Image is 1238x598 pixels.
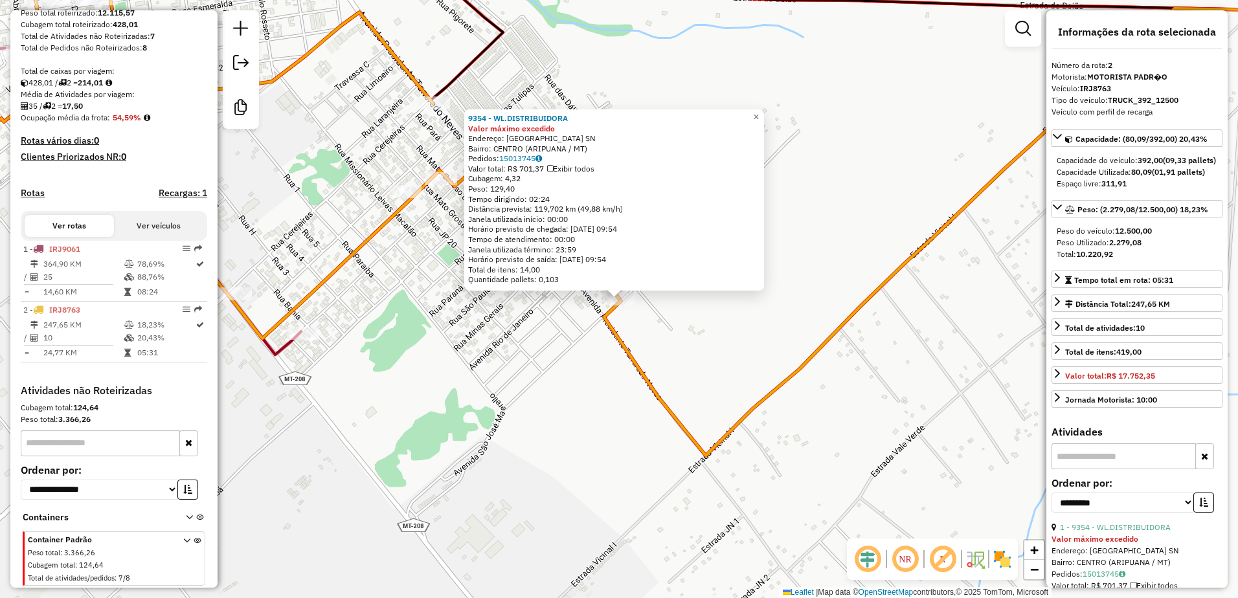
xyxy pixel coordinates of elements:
[196,260,204,268] i: Rota otimizada
[106,79,112,87] i: Meta Caixas/viagem: 1,00 Diferença: 213,01
[468,164,760,174] div: Valor total: R$ 701,37
[113,113,141,122] strong: 54,59%
[49,305,80,315] span: IRJ8763
[1077,205,1208,214] span: Peso: (2.279,08/12.500,00) 18,23%
[1138,155,1163,165] strong: 392,00
[1060,522,1171,532] a: 1 - 9354 - WL.DISTRIBUIDORA
[468,265,760,275] div: Total de itens: 14,00
[43,346,124,359] td: 24,77 KM
[1052,60,1222,71] div: Número da rota:
[79,560,104,570] span: 124,64
[1076,249,1113,259] strong: 10.220,92
[23,331,30,344] td: /
[137,271,195,283] td: 88,76%
[1057,166,1217,178] div: Capacidade Utilizada:
[23,244,80,254] span: 1 -
[1052,83,1222,94] div: Veículo:
[1052,342,1222,360] a: Total de itens:419,00
[58,414,91,424] strong: 3.366,26
[468,113,760,285] div: Tempo de atendimento: 00:00
[228,50,254,79] a: Exportar sessão
[1052,220,1222,265] div: Peso: (2.279,08/12.500,00) 18,23%
[43,258,124,271] td: 364,90 KM
[21,89,207,100] div: Média de Atividades por viagem:
[137,346,195,359] td: 05:31
[816,588,818,597] span: |
[859,588,914,597] a: OpenStreetMap
[1115,226,1152,236] strong: 12.500,00
[21,384,207,397] h4: Atividades não Roteirizadas
[1108,60,1112,70] strong: 2
[1052,557,1222,568] div: Bairro: CENTRO (ARIPUANA / MT)
[1052,366,1222,384] a: Valor total:R$ 17.752,35
[748,109,764,125] a: Close popup
[21,19,207,30] div: Cubagem total roteirizado:
[783,588,814,597] a: Leaflet
[137,331,195,344] td: 20,43%
[28,573,115,582] span: Total de atividades/pedidos
[98,8,135,17] strong: 12.115,57
[58,79,67,87] i: Total de rotas
[21,7,207,19] div: Peso total roteirizado:
[21,462,207,478] label: Ordenar por:
[21,30,207,42] div: Total de Atividades não Roteirizadas:
[1152,167,1205,177] strong: (01,91 pallets)
[499,153,542,163] a: 15013745
[21,65,207,77] div: Total de caixas por viagem:
[1052,580,1222,592] div: Valor total: R$ 701,37
[60,548,62,557] span: :
[468,245,760,255] div: Janela utilizada término: 23:59
[1057,249,1217,260] div: Total:
[177,480,198,500] button: Ordem crescente
[1065,370,1155,382] div: Valor total:
[137,318,195,331] td: 18,23%
[43,331,124,344] td: 10
[1131,167,1152,177] strong: 80,09
[94,135,99,146] strong: 0
[124,321,134,329] i: % de utilização do peso
[124,273,134,281] i: % de utilização da cubagem
[21,102,28,110] i: Total de Atividades
[194,305,202,313] em: Rota exportada
[30,321,38,329] i: Distância Total
[21,100,207,112] div: 35 / 2 =
[228,16,254,45] a: Nova sessão e pesquisa
[23,305,80,315] span: 2 -
[468,124,555,133] strong: Valor máximo excedido
[183,245,190,252] em: Opções
[43,318,124,331] td: 247,65 KM
[23,511,169,524] span: Containers
[1030,561,1039,577] span: −
[30,273,38,281] i: Total de Atividades
[30,334,38,342] i: Total de Atividades
[23,271,30,283] td: /
[75,560,77,570] span: :
[468,224,760,234] div: Horário previsto de chegada: [DATE] 09:54
[23,346,30,359] td: =
[1052,26,1222,38] h4: Informações da rota selecionada
[780,587,1052,598] div: Map data © contributors,© 2025 TomTom, Microsoft
[1010,16,1036,41] a: Exibir filtros
[1052,106,1222,118] div: Veículo com perfil de recarga
[1057,237,1217,249] div: Peso Utilizado:
[468,254,760,265] div: Horário previsto de saída: [DATE] 09:54
[1136,323,1145,333] strong: 10
[1052,129,1222,147] a: Capacidade: (80,09/392,00) 20,43%
[927,544,958,575] span: Exibir rótulo
[1101,179,1127,188] strong: 311,91
[1057,178,1217,190] div: Espaço livre:
[1024,540,1044,560] a: Zoom in
[1052,318,1222,336] a: Total de atividades:10
[150,31,155,41] strong: 7
[21,113,110,122] span: Ocupação média da frota:
[43,102,51,110] i: Total de rotas
[21,42,207,54] div: Total de Pedidos não Roteirizados:
[21,151,207,162] h4: Clientes Priorizados NR:
[64,548,95,557] span: 3.366,26
[25,215,114,237] button: Ver rotas
[468,214,760,225] div: Janela utilizada início: 00:00
[468,133,760,144] div: Endereço: [GEOGRAPHIC_DATA] SN
[142,43,147,52] strong: 8
[1052,390,1222,408] a: Jornada Motorista: 10:00
[28,560,75,570] span: Cubagem total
